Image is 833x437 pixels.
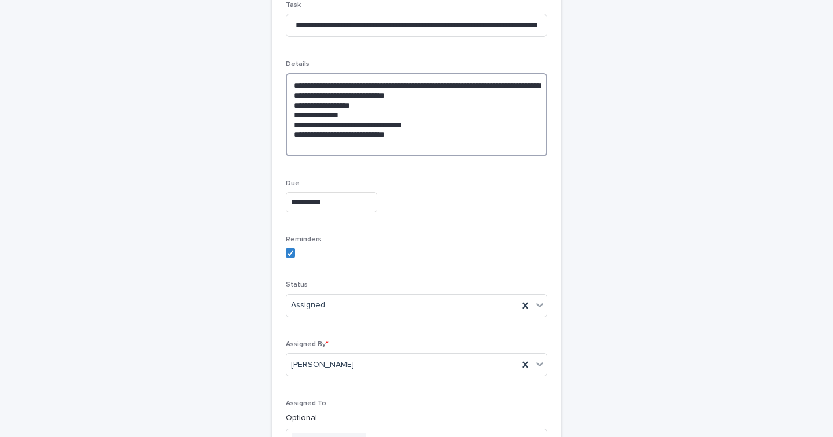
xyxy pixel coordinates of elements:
[286,2,301,9] span: Task
[291,299,325,311] span: Assigned
[286,412,547,424] p: Optional
[286,281,308,288] span: Status
[286,236,322,243] span: Reminders
[286,180,300,187] span: Due
[286,400,326,407] span: Assigned To
[291,359,354,371] span: [PERSON_NAME]
[286,341,329,348] span: Assigned By
[286,61,309,68] span: Details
